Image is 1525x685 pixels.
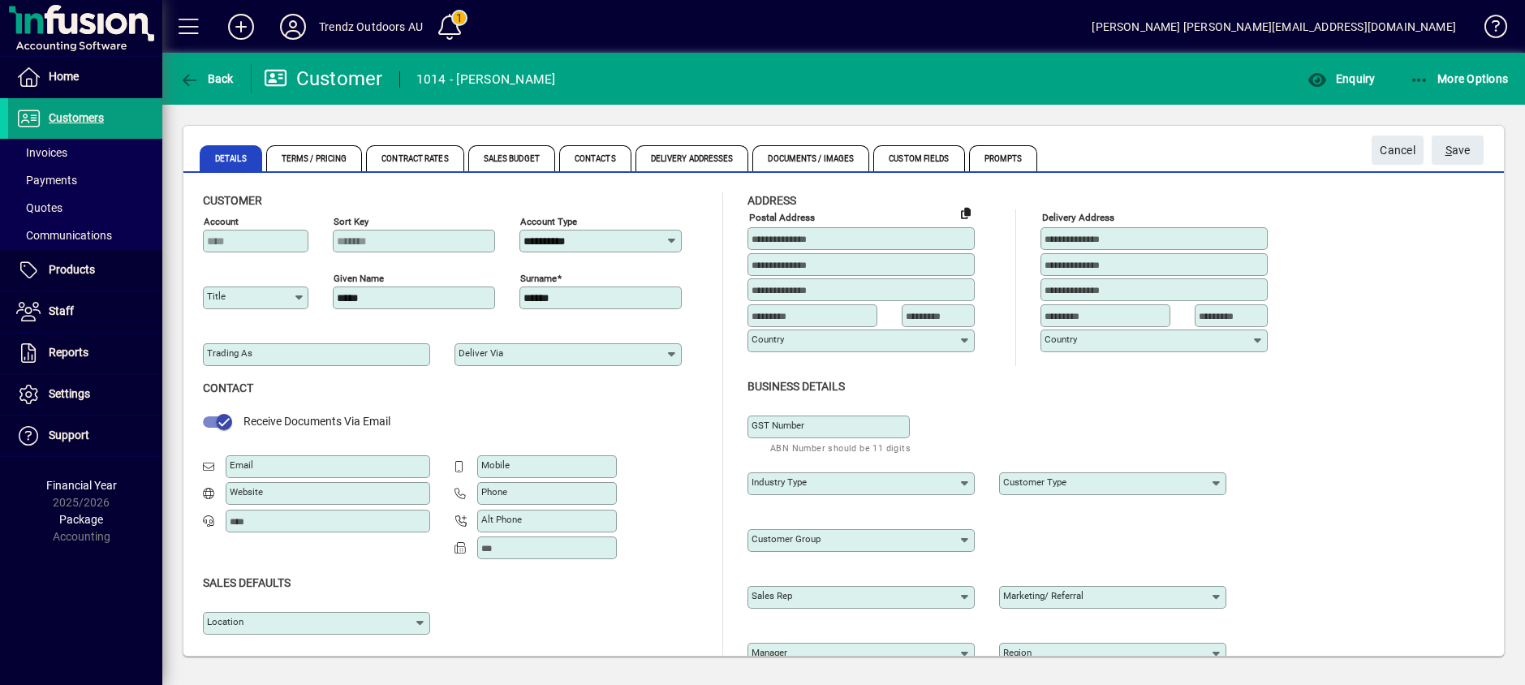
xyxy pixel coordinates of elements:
[200,145,262,171] span: Details
[49,70,79,83] span: Home
[752,647,787,658] mat-label: Manager
[1380,137,1415,164] span: Cancel
[1406,64,1513,93] button: More Options
[1372,136,1424,165] button: Cancel
[635,145,749,171] span: Delivery Addresses
[267,12,319,41] button: Profile
[1045,334,1077,345] mat-label: Country
[8,291,162,332] a: Staff
[49,346,88,359] span: Reports
[8,222,162,249] a: Communications
[16,174,77,187] span: Payments
[203,194,262,207] span: Customer
[49,111,104,124] span: Customers
[1003,476,1066,488] mat-label: Customer type
[46,479,117,492] span: Financial Year
[953,200,979,226] button: Copy to Delivery address
[366,145,463,171] span: Contract Rates
[1092,14,1456,40] div: [PERSON_NAME] [PERSON_NAME][EMAIL_ADDRESS][DOMAIN_NAME]
[1445,137,1471,164] span: ave
[203,381,253,394] span: Contact
[520,273,557,284] mat-label: Surname
[873,145,964,171] span: Custom Fields
[1307,72,1375,85] span: Enquiry
[16,146,67,159] span: Invoices
[1303,64,1379,93] button: Enquiry
[175,64,238,93] button: Back
[1003,647,1032,658] mat-label: Region
[1472,3,1505,56] a: Knowledge Base
[752,590,792,601] mat-label: Sales rep
[207,347,252,359] mat-label: Trading as
[215,12,267,41] button: Add
[559,145,631,171] span: Contacts
[204,216,239,227] mat-label: Account
[459,347,503,359] mat-label: Deliver via
[49,429,89,442] span: Support
[207,291,226,302] mat-label: Title
[207,616,243,627] mat-label: Location
[243,415,390,428] span: Receive Documents Via Email
[770,438,911,457] mat-hint: ABN Number should be 11 digits
[8,166,162,194] a: Payments
[1410,72,1509,85] span: More Options
[8,374,162,415] a: Settings
[747,380,845,393] span: Business details
[8,333,162,373] a: Reports
[752,533,821,545] mat-label: Customer group
[752,334,784,345] mat-label: Country
[334,273,384,284] mat-label: Given name
[481,459,510,471] mat-label: Mobile
[481,486,507,498] mat-label: Phone
[8,416,162,456] a: Support
[520,216,577,227] mat-label: Account Type
[16,201,62,214] span: Quotes
[416,67,556,93] div: 1014 - [PERSON_NAME]
[230,459,253,471] mat-label: Email
[747,194,796,207] span: Address
[8,250,162,291] a: Products
[481,514,522,525] mat-label: Alt Phone
[319,14,423,40] div: Trendz Outdoors AU
[59,513,103,526] span: Package
[49,387,90,400] span: Settings
[49,304,74,317] span: Staff
[752,476,807,488] mat-label: Industry type
[334,216,368,227] mat-label: Sort key
[230,486,263,498] mat-label: Website
[8,139,162,166] a: Invoices
[468,145,555,171] span: Sales Budget
[1445,144,1452,157] span: S
[969,145,1038,171] span: Prompts
[162,64,252,93] app-page-header-button: Back
[49,263,95,276] span: Products
[752,420,804,431] mat-label: GST Number
[752,145,869,171] span: Documents / Images
[1432,136,1484,165] button: Save
[266,145,363,171] span: Terms / Pricing
[8,57,162,97] a: Home
[179,72,234,85] span: Back
[8,194,162,222] a: Quotes
[16,229,112,242] span: Communications
[203,576,291,589] span: Sales defaults
[1003,590,1083,601] mat-label: Marketing/ Referral
[264,66,383,92] div: Customer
